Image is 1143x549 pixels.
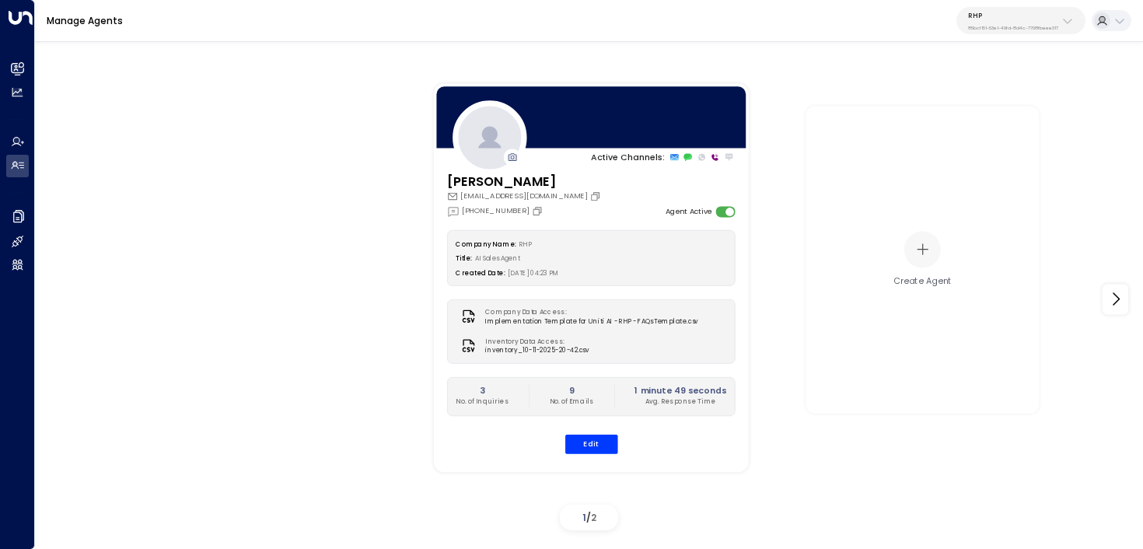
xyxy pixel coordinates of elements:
[485,307,693,316] label: Company Data Access:
[591,511,596,524] span: 2
[456,385,509,397] h2: 3
[446,191,603,201] div: [EMAIL_ADDRESS][DOMAIN_NAME]
[560,505,618,530] div: /
[519,240,531,248] span: RHP
[508,269,559,278] span: [DATE] 04:23 PM
[956,7,1085,34] button: RHP85bcf151-53e1-49fd-8d4c-7708fbeee317
[446,205,545,217] div: [PHONE_NUMBER]
[446,172,603,191] h3: [PERSON_NAME]
[582,511,586,524] span: 1
[893,275,952,288] div: Create Agent
[634,397,726,407] p: Avg. Response Time
[589,191,603,201] button: Copy
[456,254,472,263] label: Title:
[968,25,1058,31] p: 85bcf151-53e1-49fd-8d4c-7708fbeee317
[549,385,593,397] h2: 9
[485,337,583,346] label: Inventory Data Access:
[565,434,617,453] button: Edit
[591,151,665,163] p: Active Channels:
[475,254,521,263] span: AI Sales Agent
[634,385,726,397] h2: 1 minute 49 seconds
[485,346,589,355] span: inventory_10-11-2025-20-42.csv
[665,206,711,217] label: Agent Active
[485,316,698,326] span: Implementation Template for Uniti AI - RHP - FAQs Template.csv
[532,205,546,216] button: Copy
[47,14,123,27] a: Manage Agents
[456,269,505,278] label: Created Date:
[968,11,1058,20] p: RHP
[456,240,516,248] label: Company Name:
[549,397,593,407] p: No. of Emails
[456,397,509,407] p: No. of Inquiries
